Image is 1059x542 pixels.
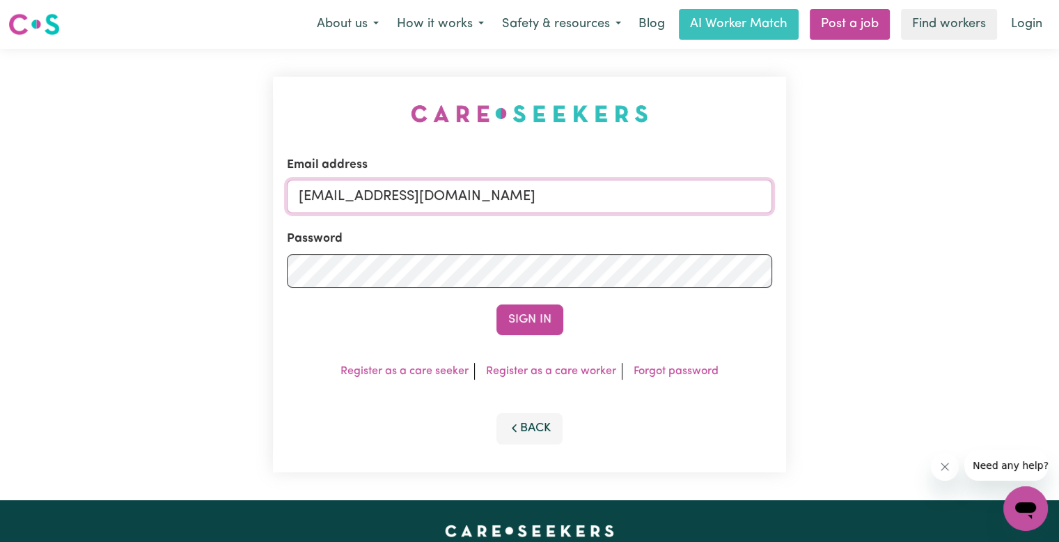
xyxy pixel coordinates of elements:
a: Find workers [901,9,997,40]
a: Blog [630,9,673,40]
button: About us [308,10,388,39]
a: AI Worker Match [679,9,799,40]
iframe: Button to launch messaging window [1003,486,1048,531]
button: How it works [388,10,493,39]
input: Email address [287,180,772,213]
span: Need any help? [8,10,84,21]
img: Careseekers logo [8,12,60,37]
a: Careseekers logo [8,8,60,40]
iframe: Close message [931,453,959,481]
label: Email address [287,156,368,174]
button: Safety & resources [493,10,630,39]
a: Login [1003,9,1051,40]
button: Back [496,413,563,444]
a: Forgot password [634,366,719,377]
a: Register as a care seeker [340,366,469,377]
a: Register as a care worker [486,366,616,377]
a: Post a job [810,9,890,40]
label: Password [287,230,343,248]
button: Sign In [496,304,563,335]
iframe: Message from company [964,450,1048,481]
a: Careseekers home page [445,525,614,536]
